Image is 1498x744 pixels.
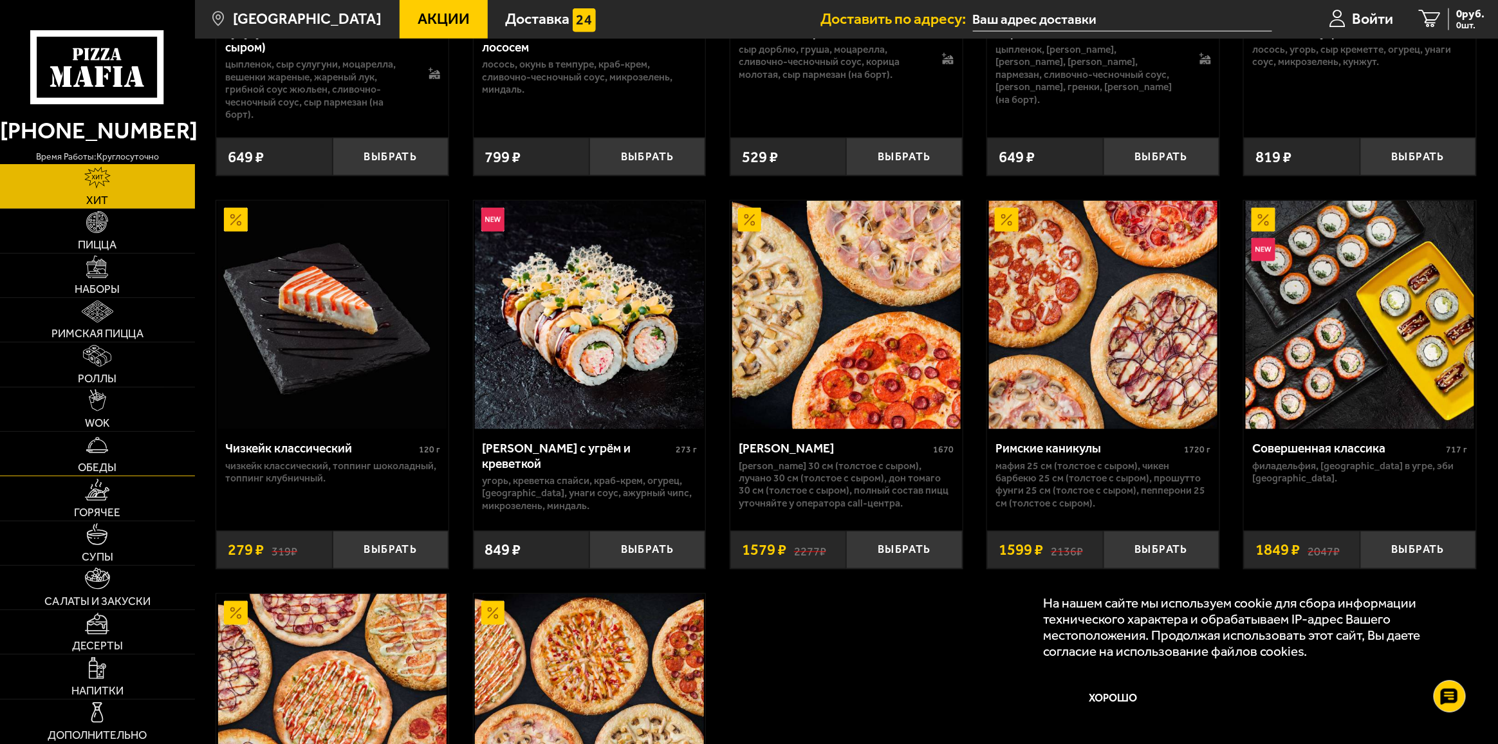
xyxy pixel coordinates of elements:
[739,441,930,456] div: [PERSON_NAME]
[78,373,116,384] span: Роллы
[482,441,672,471] div: [PERSON_NAME] с угрём и креветкой
[225,460,440,485] p: Чизкейк классический, топпинг шоколадный, топпинг клубничный.
[485,543,521,558] span: 849 ₽
[225,441,416,456] div: Чизкейк классический
[48,730,147,741] span: Дополнительно
[732,201,961,429] img: Хет Трик
[1253,460,1468,485] p: Филадельфия, [GEOGRAPHIC_DATA] в угре, Эби [GEOGRAPHIC_DATA].
[1104,531,1219,569] button: Выбрать
[475,201,703,429] img: Ролл Калипсо с угрём и креветкой
[216,201,448,429] a: АкционныйЧизкейк классический
[1457,21,1485,30] span: 0 шт.
[846,531,962,569] button: Выбрать
[85,418,109,429] span: WOK
[995,208,1018,231] img: Акционный
[589,138,705,176] button: Выбрать
[999,543,1043,558] span: 1599 ₽
[1252,208,1275,231] img: Акционный
[1051,543,1083,558] s: 2136 ₽
[233,12,382,26] span: [GEOGRAPHIC_DATA]
[86,195,108,206] span: Хит
[1253,43,1468,68] p: лосось, угорь, Сыр креметте, огурец, унаги соус, микрозелень, кунжут.
[1253,441,1443,456] div: Совершенная классика
[71,685,124,696] span: Напитки
[333,138,448,176] button: Выбрать
[481,208,504,231] img: Новинка
[228,149,264,165] span: 649 ₽
[995,43,1183,106] p: цыпленок, [PERSON_NAME], [PERSON_NAME], [PERSON_NAME], пармезан, сливочно-чесночный соус, [PERSON...
[218,201,447,429] img: Чизкейк классический
[573,8,596,32] img: 15daf4d41897b9f0e9f617042186c801.svg
[1185,444,1211,455] span: 1720 г
[1457,8,1485,19] span: 0 руб.
[224,601,247,624] img: Акционный
[973,8,1273,32] input: Ваш адрес доставки
[74,507,120,518] span: Горячее
[75,284,120,295] span: Наборы
[995,441,1181,456] div: Римские каникулы
[482,58,697,95] p: лосось, окунь в темпуре, краб-крем, сливочно-чесночный соус, микрозелень, миндаль.
[225,58,413,120] p: цыпленок, сыр сулугуни, моцарелла, вешенки жареные, жареный лук, грибной соус Жюльен, сливочно-че...
[44,596,151,607] span: Салаты и закуски
[481,601,504,624] img: Акционный
[1360,531,1476,569] button: Выбрать
[1246,201,1474,429] img: Совершенная классика
[676,444,697,455] span: 273 г
[846,138,962,176] button: Выбрать
[1308,543,1340,558] s: 2047 ₽
[730,201,963,429] a: АкционныйХет Трик
[821,12,973,26] span: Доставить по адресу:
[474,201,706,429] a: НовинкаРолл Калипсо с угрём и креветкой
[51,328,143,339] span: Римская пицца
[506,12,570,26] span: Доставка
[1244,201,1476,429] a: АкционныйНовинкаСовершенная классика
[1104,138,1219,176] button: Выбрать
[72,640,123,651] span: Десерты
[999,149,1035,165] span: 649 ₽
[418,12,470,26] span: Акции
[933,444,954,455] span: 1670
[1043,674,1183,721] button: Хорошо
[485,149,521,165] span: 799 ₽
[739,43,927,80] p: сыр дорблю, груша, моцарелла, сливочно-чесночный соус, корица молотая, сыр пармезан (на борт).
[224,208,247,231] img: Акционный
[272,543,297,558] s: 319 ₽
[1353,12,1394,26] span: Войти
[78,462,116,473] span: Обеды
[739,460,954,510] p: [PERSON_NAME] 30 см (толстое с сыром), Лучано 30 см (толстое с сыром), Дон Томаго 30 см (толстое ...
[82,552,113,563] span: Супы
[794,543,826,558] s: 2277 ₽
[1252,238,1275,261] img: Новинка
[589,531,705,569] button: Выбрать
[742,543,786,558] span: 1579 ₽
[742,149,778,165] span: 529 ₽
[1360,138,1476,176] button: Выбрать
[228,543,264,558] span: 279 ₽
[1255,149,1291,165] span: 819 ₽
[419,444,440,455] span: 120 г
[78,239,116,250] span: Пицца
[1255,543,1300,558] span: 1849 ₽
[1447,444,1468,455] span: 717 г
[482,474,697,512] p: угорь, креветка спайси, краб-крем, огурец, [GEOGRAPHIC_DATA], унаги соус, ажурный чипс, микрозеле...
[987,201,1219,429] a: АкционныйРимские каникулы
[995,460,1210,510] p: Мафия 25 см (толстое с сыром), Чикен Барбекю 25 см (толстое с сыром), Прошутто Фунги 25 см (толст...
[738,208,761,231] img: Акционный
[1043,595,1454,660] p: На нашем сайте мы используем cookie для сбора информации технического характера и обрабатываем IP...
[333,531,448,569] button: Выбрать
[989,201,1217,429] img: Римские каникулы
